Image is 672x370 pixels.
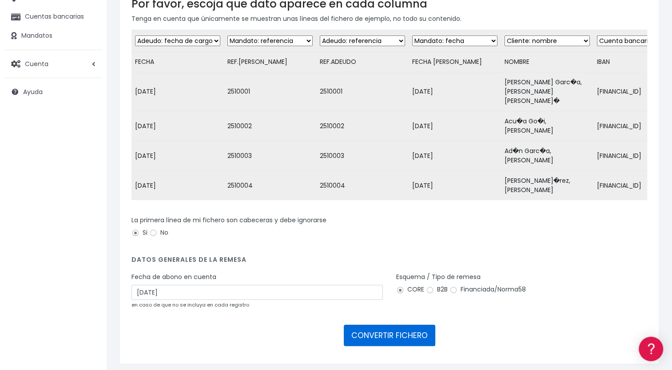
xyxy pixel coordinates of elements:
td: FECHA [131,52,224,72]
td: [DATE] [131,72,224,111]
label: Esquema / Tipo de remesa [396,272,481,282]
td: FECHA [PERSON_NAME] [409,52,501,72]
p: Tenga en cuenta que únicamente se muestran unas líneas del fichero de ejemplo, no todo su contenido. [131,14,647,24]
a: POWERED BY ENCHANT [122,256,171,264]
td: 2510004 [224,171,316,201]
td: 2510004 [316,171,409,201]
td: 2510002 [316,111,409,141]
td: [DATE] [131,171,224,201]
td: 2510001 [316,72,409,111]
a: Cuentas bancarias [4,8,102,26]
td: [DATE] [131,111,224,141]
td: Acu�a Go�i, [PERSON_NAME] [501,111,593,141]
span: Cuenta [25,59,48,68]
td: 2510003 [316,141,409,171]
label: No [149,228,168,237]
h4: Datos generales de la remesa [131,256,647,268]
label: La primera línea de mi fichero son cabeceras y debe ignorarse [131,216,326,225]
label: Si [131,228,147,237]
div: Convertir ficheros [9,98,169,106]
td: REF.[PERSON_NAME] [224,52,316,72]
a: Mandatos [4,27,102,45]
td: [DATE] [409,111,501,141]
div: Facturación [9,176,169,185]
td: NOMBRE [501,52,593,72]
label: CORE [396,285,424,294]
td: [PERSON_NAME]�rez, [PERSON_NAME] [501,171,593,201]
td: [DATE] [409,141,501,171]
a: API [9,227,169,240]
td: [PERSON_NAME] Garc�a, [PERSON_NAME] [PERSON_NAME]� [501,72,593,111]
a: Ayuda [4,83,102,101]
div: Información general [9,62,169,70]
td: [DATE] [409,171,501,201]
a: General [9,190,169,204]
label: Financiada/Norma58 [449,285,526,294]
td: Ad�n Garc�a, [PERSON_NAME] [501,141,593,171]
label: Fecha de abono en cuenta [131,272,216,282]
td: [DATE] [131,141,224,171]
button: Contáctanos [9,237,169,253]
small: en caso de que no se incluya en cada registro [131,301,249,308]
td: 2510002 [224,111,316,141]
a: Problemas habituales [9,126,169,140]
button: CONVERTIR FICHERO [344,325,435,346]
span: Ayuda [23,87,43,96]
label: B2B [426,285,448,294]
a: Información general [9,75,169,89]
a: Videotutoriales [9,140,169,154]
a: Perfiles de empresas [9,154,169,167]
td: REF.ADEUDO [316,52,409,72]
td: [DATE] [409,72,501,111]
td: 2510001 [224,72,316,111]
a: Formatos [9,112,169,126]
a: Cuenta [4,55,102,73]
div: Programadores [9,213,169,221]
td: 2510003 [224,141,316,171]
